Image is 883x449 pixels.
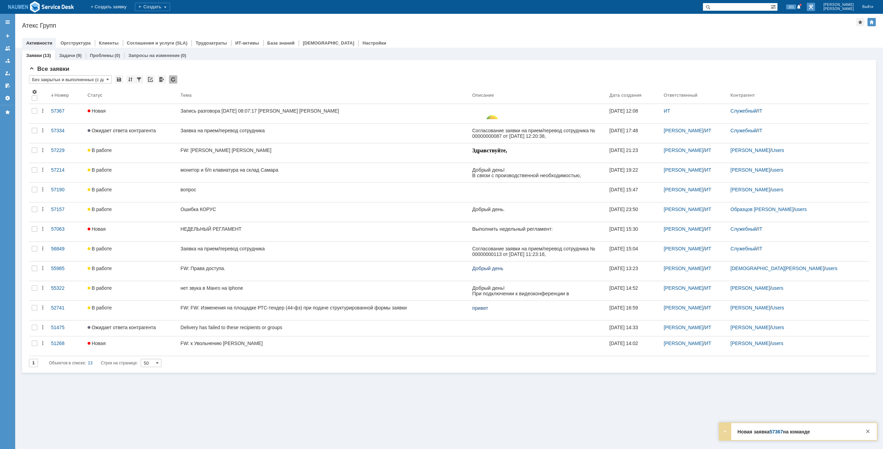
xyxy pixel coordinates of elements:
div: [DATE] 21:23 [609,147,638,153]
span: В работе [88,305,112,311]
div: Экспорт списка [158,75,166,84]
div: Изменить домашнюю страницу [867,18,876,26]
div: Сохранить вид [115,75,123,84]
a: Клиенты [99,40,119,46]
div: Действия [40,226,46,232]
div: 57334 [51,128,82,133]
span: В работе [88,147,112,153]
a: 57190 [48,183,85,202]
p: Используйте наш инновационный инструмент — речевую аналитику. Речевая аналитика автоматически рас... [14,296,118,346]
a: Users [772,305,784,311]
a: Оргструктура [60,40,90,46]
a: монитор и б/п клавиатура на склад Самара [178,163,469,182]
a: 57063 [48,222,85,241]
th: Дата создания [607,86,661,104]
span: Аудит AD [18,74,42,79]
a: Заявки [26,53,42,58]
a: IT [758,246,762,251]
a: нет звука в Манго на Iphone [178,281,469,300]
a: [PERSON_NAME] [731,167,770,173]
div: 55985 [51,266,82,271]
span: Список ПК где: [16,31,51,37]
a: Users [772,147,784,153]
div: Заявка на прием/перевод сотрудника [180,128,467,133]
a: Мои согласования [2,80,13,91]
a: IT [758,226,762,232]
a: [DATE] 17:48 [607,124,661,143]
a: В работе [85,183,178,202]
a: ИТ [705,128,711,133]
a: [DATE] 21:23 [607,143,661,163]
span: В работе [88,207,112,212]
div: / [731,147,866,153]
a: ИТ [705,341,711,346]
a: В работе [85,163,178,182]
a: В работе [85,261,178,281]
span: Не забудьте сообщить ИТ-службе об увольнении [PERSON_NAME] и запросите у них подготовить и присла... [17,301,128,318]
div: [DATE] 14:33 [609,325,638,330]
div: / [731,266,866,271]
span: Выполнение задач на серверах [18,100,97,105]
div: Добавить в избранное [856,18,864,26]
div: (0) [115,53,120,58]
span: Проверяем что все регламентные задания на серверах выполнялись [11,108,177,113]
div: Скопировать ссылку на список [146,75,155,84]
a: users [772,285,783,291]
div: Тема [180,93,191,98]
a: Новая [85,222,178,241]
a: [PERSON_NAME] [664,266,703,271]
div: Фильтрация... [135,75,143,84]
a: Мои заявки [2,68,13,79]
div: 55322 [51,285,82,291]
a: [DATE] 16:59 [607,301,661,320]
a: Служебный [731,128,757,133]
span: Настройки [32,89,37,95]
div: 51475 [51,325,82,330]
span: Kaspersky [46,12,73,18]
a: [DATE] 15:30 [607,222,661,241]
a: users [772,341,783,346]
span: . [PHONE_NUMBER] [17,181,63,186]
div: [DATE] 17:48 [609,128,638,133]
a: [PERSON_NAME] [664,187,703,192]
div: Дата создания [609,93,642,98]
a: 55985 [48,261,85,281]
a: ИТ [705,285,711,291]
div: (13) [43,53,51,58]
a: [PERSON_NAME] [731,325,770,330]
div: / [731,226,866,232]
span: Новая [88,226,106,232]
span: . [9,181,11,186]
span: Расширенный поиск [771,3,777,10]
span: - Базы устарели. Срок действия лицензии истек или скоро истечет [11,38,175,44]
div: (9) [76,53,82,58]
a: Создать заявку [2,30,13,41]
a: Заявки в моей ответственности [2,55,13,66]
span: Заполняемость полей (смотрим на почте отчёт "Пустые поля AD") [11,82,172,87]
div: / [664,207,725,212]
a: [DATE] 19:22 [607,163,661,182]
a: [PERSON_NAME] [731,147,770,153]
div: Действия [40,266,46,271]
a: [PERSON_NAME] [731,285,770,291]
a: [PERSON_NAME] [664,305,703,311]
span: Новая [88,341,106,346]
div: Ответственный [664,93,697,98]
a: ИТ [705,325,711,330]
span: Членство в группах трупов (скрипт AD. Поиск отключенных пользователей в группах) [11,88,192,99]
a: FW: Права доступа. [178,261,469,281]
a: Образцов [PERSON_NAME] [731,207,794,212]
div: Создать [135,3,170,11]
div: Действия [40,285,46,291]
div: FW: FW: Изменения на площадке РТС-тендер (44-фз) при подаче структурированной формы заявки [180,305,467,311]
div: FW: к Увольнению [PERSON_NAME] [180,341,467,346]
th: Статус [85,86,178,104]
span: В работе [88,246,112,251]
a: 52741 [48,301,85,320]
p: И узнать в скольких из них клиенты жаловались на высокие цены? [14,276,118,293]
a: [DATE] 14:02 [607,336,661,356]
a: Соглашения и услуги (SLA) [127,40,188,46]
div: / [664,147,725,153]
div: / [664,167,725,173]
div: Контрагент [731,93,755,98]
